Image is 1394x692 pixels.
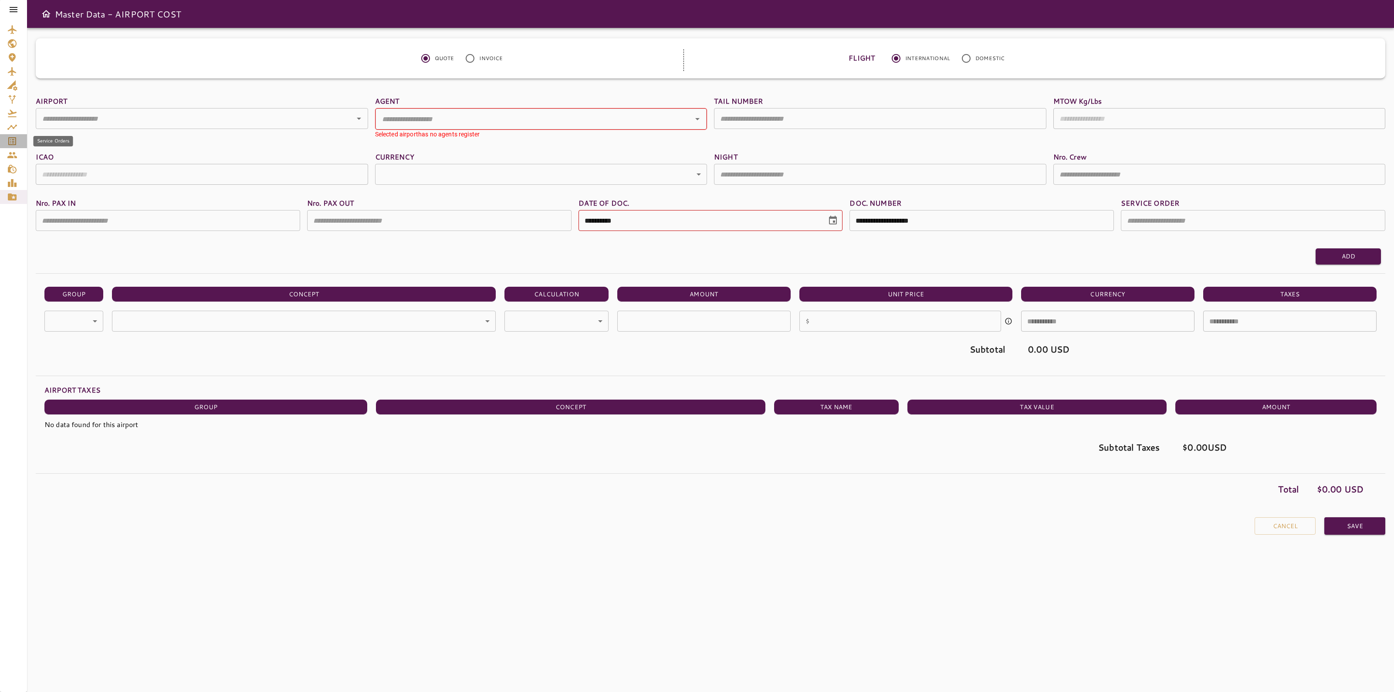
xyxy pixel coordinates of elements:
button: Open [691,113,704,125]
label: ICAO [36,152,368,162]
div: ​ [375,164,707,185]
th: GROUP [44,400,367,415]
th: UNIT PRICE [799,287,1012,302]
label: NIGHT [714,152,1046,162]
label: AIRPORT [36,96,368,106]
label: AGENT [375,96,707,106]
td: $ 0.00 USD [1175,434,1377,461]
span: QUOTE [435,54,454,62]
td: 0.00 USD [1021,336,1194,363]
button: Choose date [824,212,842,229]
p: $ 0.00 USD [1317,482,1364,495]
button: Save [1324,517,1385,535]
label: Nro. Crew [1053,152,1386,162]
span: DOMESTIC [975,54,1005,62]
label: FLIGHT [849,49,875,68]
span: INVOICE [479,54,503,62]
div: ​ [504,311,608,332]
span: INTERNATIONAL [905,54,950,62]
h6: Master Data - AIRPORT COST [55,7,181,21]
label: MTOW Kg/Lbs [1053,96,1386,106]
p: No data found for this airport [44,419,367,430]
p: AIRPORT TAXES [44,385,1385,395]
button: Open [353,112,365,125]
th: CONCEPT [112,287,496,302]
button: Add [1316,248,1381,265]
th: GROUP [44,287,103,302]
th: TAX NAME [774,400,899,415]
label: Nro. PAX OUT [307,198,572,208]
td: Subtotal Taxes [907,434,1167,461]
th: CALCULATION [504,287,608,302]
label: CURRENCY [375,152,707,162]
th: TAX VALUE [907,400,1167,415]
th: TAXES [1203,287,1377,302]
th: CONCEPT [376,400,765,415]
td: Subtotal [799,336,1012,363]
label: Nro. PAX IN [36,198,300,208]
p: Total [1278,482,1299,495]
div: Selected airport has no agents register [375,130,707,139]
div: ​ [44,311,103,332]
button: Open drawer [37,5,55,23]
th: AMOUNT [617,287,791,302]
button: Cancel [1255,517,1316,535]
th: CURRENCY [1021,287,1194,302]
div: ​ [112,311,496,332]
label: SERVICE ORDER [1121,198,1385,208]
th: AMOUNT [1175,400,1377,415]
label: DATE OF DOC. [579,198,843,208]
label: TAIL NUMBER [714,96,1046,106]
div: Service Orders [34,136,73,146]
p: $ [805,316,809,326]
label: DOC. NUMBER [849,198,1114,208]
